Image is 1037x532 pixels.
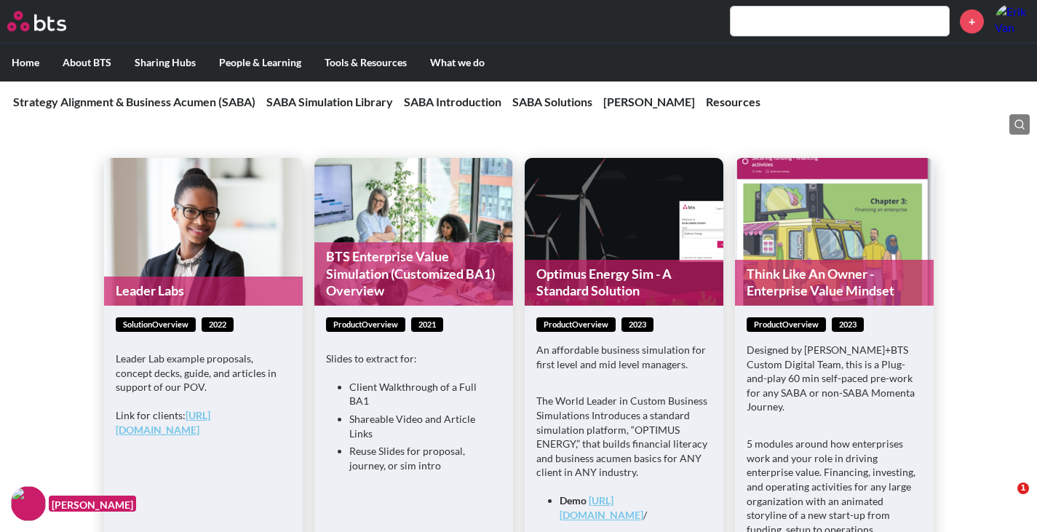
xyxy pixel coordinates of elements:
[104,277,303,305] a: Leader Labs
[832,317,864,333] span: 2023
[988,483,1022,517] iframe: Intercom live chat
[349,380,490,408] li: Client Walkthrough of a Full BA1
[560,494,643,521] a: [URL][DOMAIN_NAME]
[747,343,922,414] p: Designed by [PERSON_NAME]+BTS Custom Digital Team, this is a Plug-and-play 60 min self-paced pre-...
[512,95,592,108] a: SABA Solutions
[747,317,826,333] span: productOverview
[116,317,196,333] span: solutionOverview
[202,317,234,333] span: 2022
[266,95,393,108] a: SABA Simulation Library
[536,317,616,333] span: productOverview
[13,95,255,108] a: Strategy Alignment & Business Acumen (SABA)
[621,317,653,333] span: 2023
[960,9,984,33] a: +
[116,352,291,394] p: Leader Lab example proposals, concept decks, guide, and articles in support of our POV.
[349,412,490,440] li: Shareable Video and Article Links
[7,11,66,31] img: BTS Logo
[326,317,405,333] span: productOverview
[313,44,418,82] label: Tools & Resources
[560,494,587,507] strong: Demo
[536,394,712,480] p: The World Leader in Custom Business Simulations Introduces a standard simulation platform, “OPTIM...
[525,260,723,306] a: Optimus Energy Sim - A Standard Solution
[603,95,695,108] a: [PERSON_NAME]
[11,486,46,521] img: F
[49,496,136,512] figcaption: [PERSON_NAME]
[995,4,1030,39] a: Profile
[536,343,712,371] p: An affordable business simulation for first level and mid level managers.
[706,95,760,108] a: Resources
[116,409,210,436] a: [URL][DOMAIN_NAME]
[7,11,93,31] a: Go home
[123,44,207,82] label: Sharing Hubs
[995,4,1030,39] img: Erik Van Elderen
[1017,483,1029,494] span: 1
[418,44,496,82] label: What we do
[314,242,513,305] a: BTS Enterprise Value Simulation (Customized BA1) Overview
[735,260,934,306] a: Think Like An Owner - Enterprise Value Mindset
[411,317,443,333] span: 2021
[349,444,490,472] li: Reuse Slides for proposal, journey, or sim intro
[326,352,501,366] p: Slides to extract for:
[404,95,501,108] a: SABA Introduction
[51,44,123,82] label: About BTS
[207,44,313,82] label: People & Learning
[116,408,291,437] p: Link for clients:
